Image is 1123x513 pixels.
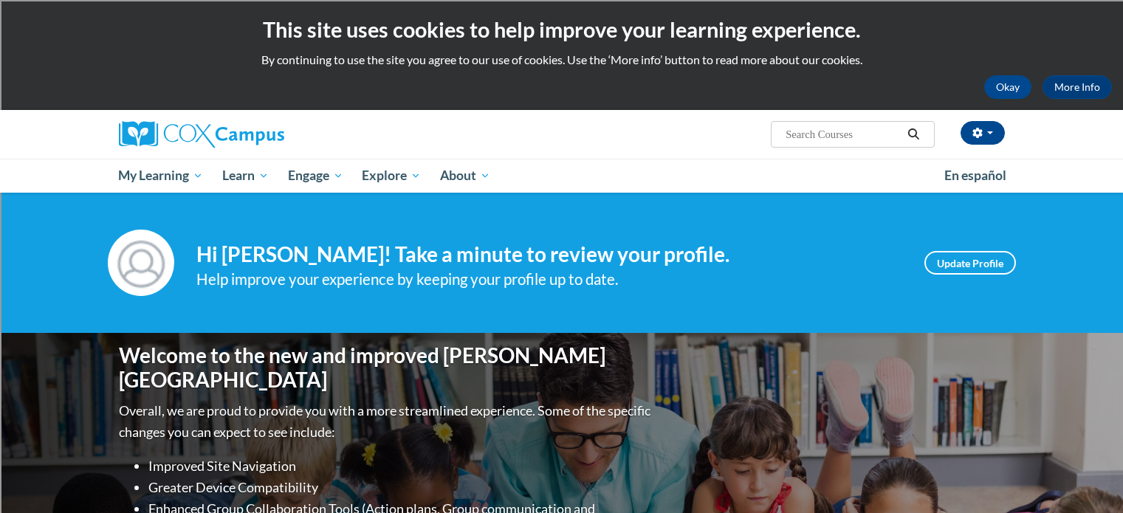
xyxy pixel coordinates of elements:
a: About [430,159,500,193]
img: Cox Campus [119,121,284,148]
span: Explore [362,167,421,185]
input: Search Courses [784,125,902,143]
span: About [440,167,490,185]
a: En español [935,160,1016,191]
button: Search [902,125,924,143]
span: En español [944,168,1006,183]
span: My Learning [118,167,203,185]
div: Main menu [97,159,1027,193]
iframe: Button to launch messaging window [1064,454,1111,501]
a: Learn [213,159,278,193]
a: Explore [352,159,430,193]
a: Engage [278,159,353,193]
span: Engage [288,167,343,185]
a: Cox Campus [119,121,399,148]
a: My Learning [109,159,213,193]
span: Learn [222,167,269,185]
button: Account Settings [961,121,1005,145]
